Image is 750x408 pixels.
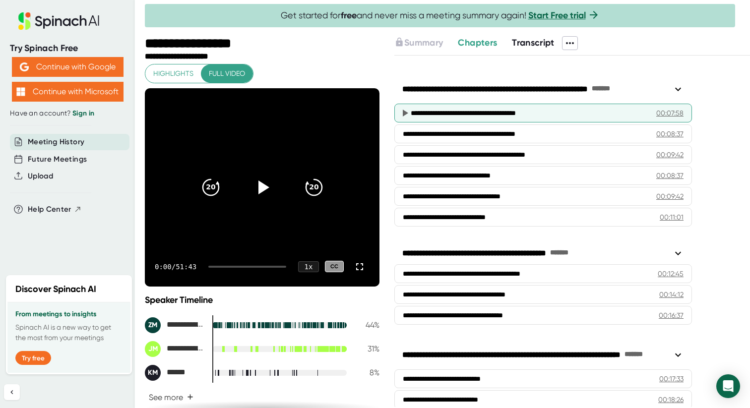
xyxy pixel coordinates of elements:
[209,67,245,80] span: Full video
[145,341,161,357] div: JM
[72,109,94,117] a: Sign in
[20,62,29,71] img: Aehbyd4JwY73AAAAAElFTkSuQmCC
[145,365,161,381] div: KM
[656,191,684,201] div: 00:09:42
[15,283,96,296] h2: Discover Spinach AI
[145,389,197,406] button: See more+
[404,37,443,48] span: Summary
[528,10,586,21] a: Start Free trial
[512,36,555,50] button: Transcript
[28,136,84,148] button: Meeting History
[656,150,684,160] div: 00:09:42
[187,393,193,401] span: +
[155,263,196,271] div: 0:00 / 51:43
[28,204,71,215] span: Help Center
[10,43,125,54] div: Try Spinach Free
[355,320,379,330] div: 44 %
[341,10,357,21] b: free
[458,37,497,48] span: Chapters
[145,317,161,333] div: ZM
[659,310,684,320] div: 00:16:37
[15,322,123,343] p: Spinach AI is a new way to get the most from your meetings
[28,204,82,215] button: Help Center
[325,261,344,272] div: CC
[145,317,204,333] div: Zach Morrissey
[658,269,684,279] div: 00:12:45
[145,341,204,357] div: Jonathan Mikels
[12,57,124,77] button: Continue with Google
[12,82,124,102] button: Continue with Microsoft
[656,129,684,139] div: 00:08:37
[15,351,51,365] button: Try free
[716,374,740,398] div: Open Intercom Messenger
[4,384,20,400] button: Collapse sidebar
[145,365,204,381] div: Kris M
[394,36,443,50] button: Summary
[512,37,555,48] span: Transcript
[355,344,379,353] div: 31 %
[28,154,87,165] button: Future Meetings
[660,212,684,222] div: 00:11:01
[201,64,253,83] button: Full video
[145,294,379,305] div: Speaker Timeline
[656,108,684,118] div: 00:07:58
[355,368,379,377] div: 8 %
[298,261,319,272] div: 1 x
[394,36,458,50] div: Upgrade to access
[659,374,684,384] div: 00:17:33
[658,395,684,405] div: 00:18:26
[458,36,497,50] button: Chapters
[659,290,684,299] div: 00:14:12
[28,171,53,182] button: Upload
[153,67,193,80] span: Highlights
[281,10,600,21] span: Get started for and never miss a meeting summary again!
[15,310,123,318] h3: From meetings to insights
[10,109,125,118] div: Have an account?
[656,171,684,180] div: 00:08:37
[145,64,201,83] button: Highlights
